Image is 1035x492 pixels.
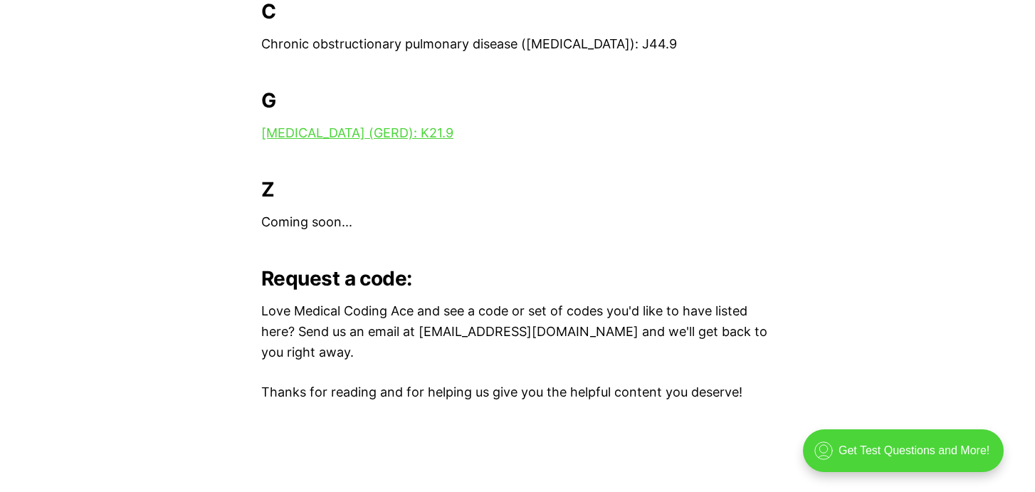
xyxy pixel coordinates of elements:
h2: Z [261,178,774,201]
p: Coming soon... [261,212,774,233]
h2: Request a code: [261,267,774,290]
p: Love Medical Coding Ace and see a code or set of codes you'd like to have listed here? Send us an... [261,301,774,362]
p: Thanks for reading and for helping us give you the helpful content you deserve! [261,382,774,403]
h2: G [261,89,774,112]
a: [MEDICAL_DATA] (GERD): K21.9 [261,125,453,140]
p: Chronic obstructionary pulmonary disease ([MEDICAL_DATA]): J44.9 [261,34,774,55]
iframe: portal-trigger [791,422,1035,492]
